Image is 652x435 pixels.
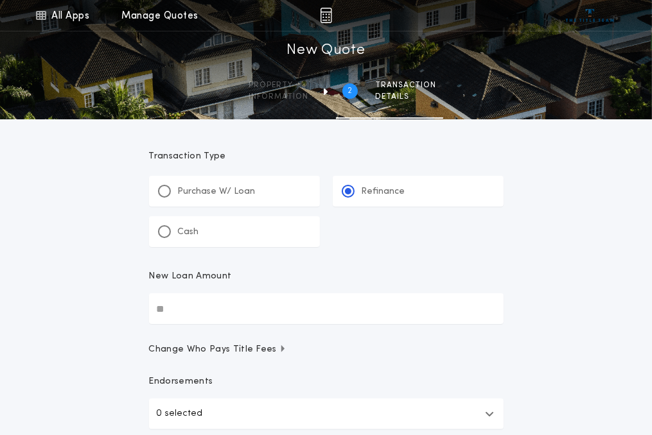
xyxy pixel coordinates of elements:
[348,86,352,96] h2: 2
[149,150,504,163] p: Transaction Type
[149,398,504,429] button: 0 selected
[178,185,256,198] p: Purchase W/ Loan
[376,80,437,90] span: Transaction
[178,226,199,239] p: Cash
[157,406,203,422] p: 0 selected
[149,343,504,356] button: Change Who Pays Title Fees
[149,270,232,283] p: New Loan Amount
[149,293,504,324] input: New Loan Amount
[286,40,365,61] h1: New Quote
[320,8,332,23] img: img
[566,9,614,22] img: vs-icon
[249,80,309,90] span: Property
[362,185,405,198] p: Refinance
[249,92,309,102] span: information
[149,343,287,356] span: Change Who Pays Title Fees
[376,92,437,102] span: details
[149,375,504,388] p: Endorsements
